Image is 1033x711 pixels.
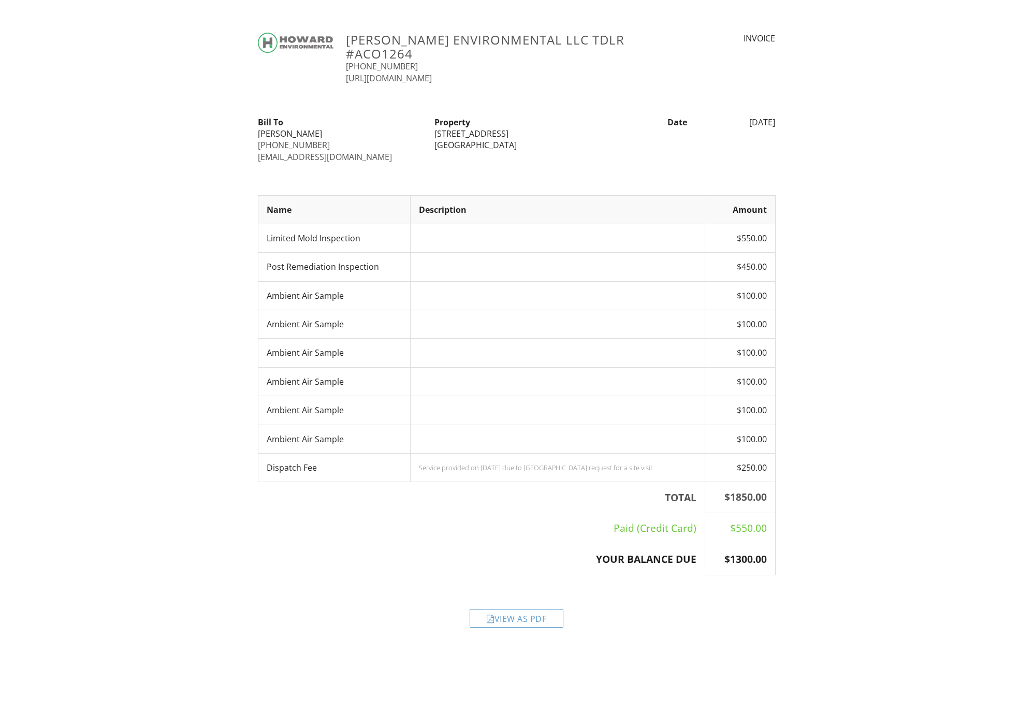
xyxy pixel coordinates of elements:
td: $100.00 [705,281,775,310]
span: Ambient Air Sample [267,347,344,358]
td: $100.00 [705,367,775,396]
div: INVOICE [655,33,775,44]
a: [URL][DOMAIN_NAME] [346,72,432,84]
strong: Bill To [258,117,283,128]
span: Ambient Air Sample [267,404,344,416]
span: Limited Mold Inspection [267,233,360,244]
th: $1850.00 [705,482,775,513]
th: Description [410,195,705,224]
span: Ambient Air Sample [267,376,344,387]
td: $100.00 [705,310,775,339]
span: Ambient Air Sample [267,318,344,330]
td: $100.00 [705,425,775,453]
td: $100.00 [705,396,775,425]
span: Ambient Air Sample [267,290,344,301]
div: View as PDF [470,609,563,628]
a: [EMAIL_ADDRESS][DOMAIN_NAME] [258,151,392,163]
span: Dispatch Fee [267,462,317,473]
div: [GEOGRAPHIC_DATA] [434,139,599,151]
span: Ambient Air Sample [267,433,344,445]
td: $550.00 [705,224,775,252]
th: TOTAL [258,482,705,513]
td: $250.00 [705,454,775,482]
div: Service provided on [DATE] due to [GEOGRAPHIC_DATA] request for a site visit [419,463,697,472]
th: Name [258,195,410,224]
a: View as PDF [470,616,563,627]
td: $100.00 [705,339,775,367]
img: HE%20Color%20logo.png [258,33,334,53]
div: [DATE] [693,117,782,128]
span: Post Remediation Inspection [267,261,379,272]
td: Paid (Credit Card) [258,513,705,544]
th: Amount [705,195,775,224]
th: $1300.00 [705,544,775,575]
div: [PERSON_NAME] [258,128,422,139]
th: YOUR BALANCE DUE [258,544,705,575]
div: [STREET_ADDRESS] [434,128,599,139]
a: [PHONE_NUMBER] [258,139,330,151]
td: $550.00 [705,513,775,544]
td: $450.00 [705,253,775,281]
h3: [PERSON_NAME] Environmental LLC TDLR #ACO1264 [346,33,643,61]
strong: Property [434,117,470,128]
div: Date [605,117,693,128]
a: [PHONE_NUMBER] [346,61,418,72]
